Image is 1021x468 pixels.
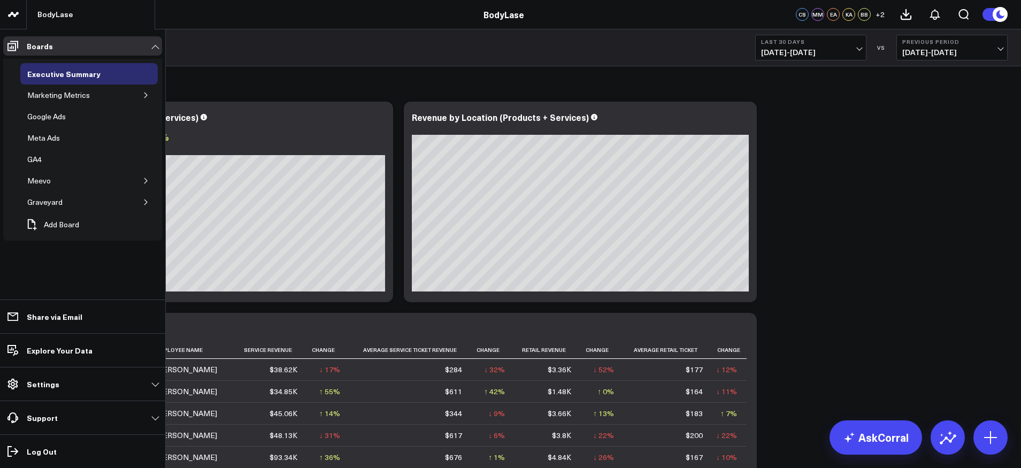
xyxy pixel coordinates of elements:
a: GA4Open board menu [20,149,65,170]
div: BB [858,8,871,21]
div: ↓ 17% [319,364,340,375]
div: ↑ 55% [319,386,340,397]
span: + 2 [876,11,885,18]
div: KA [842,8,855,21]
p: Explore Your Data [27,346,93,355]
div: ↑ 0% [597,386,614,397]
th: Change [581,341,624,359]
th: Average Retail Ticket [624,341,712,359]
div: ↓ 22% [593,430,614,441]
div: $611 [445,386,462,397]
div: $3.66K [548,408,571,419]
div: ↑ 42% [484,386,505,397]
a: AskCorral [830,420,922,455]
th: Change [472,341,515,359]
div: $38.62K [270,364,297,375]
div: ↓ 32% [484,364,505,375]
div: ↑ 14% [319,408,340,419]
div: ↓ 12% [716,364,737,375]
a: Log Out [3,442,162,461]
div: ↑ 1% [488,452,505,463]
div: Revenue by Location (Products + Services) [412,111,589,123]
div: ↓ 26% [593,452,614,463]
div: $284 [445,364,462,375]
th: Change [712,341,747,359]
th: Service Revenue [236,341,307,359]
span: [DATE] - [DATE] [902,48,1002,57]
div: ↓ 31% [319,430,340,441]
a: Marketing MetricsOpen board menu [20,85,113,106]
span: Add Board [44,220,79,229]
div: ↑ 7% [720,408,737,419]
div: GA4 [25,153,44,166]
div: Previous: $860.94K [48,147,385,155]
div: VS [872,44,891,51]
div: $676 [445,452,462,463]
b: Previous Period [902,39,1002,45]
div: $45.06K [270,408,297,419]
div: $167 [686,452,703,463]
p: Boards [27,42,53,50]
div: ↓ 9% [488,408,505,419]
div: MM [811,8,824,21]
div: Executive Summary [25,67,103,80]
div: Graveyard [25,196,65,209]
div: $164 [686,386,703,397]
p: Settings [27,380,59,388]
div: $183 [686,408,703,419]
th: Retail Revenue [515,341,581,359]
div: $4.84K [548,452,571,463]
div: $617 [445,430,462,441]
button: Previous Period[DATE]-[DATE] [896,35,1008,60]
div: [PERSON_NAME] [155,408,217,419]
div: ↓ 22% [716,430,737,441]
div: [PERSON_NAME] [155,452,217,463]
div: $3.36K [548,364,571,375]
a: GraveyardOpen board menu [20,191,86,213]
a: Google AdsOpen board menu [20,106,89,127]
div: ↑ 13% [593,408,614,419]
div: ↓ 11% [716,386,737,397]
div: [PERSON_NAME] [155,386,217,397]
p: Share via Email [27,312,82,321]
div: Meta Ads [25,132,63,144]
div: EA [827,8,840,21]
div: ↓ 52% [593,364,614,375]
th: Average Service Ticket Revenue [350,341,472,359]
button: +2 [873,8,886,21]
a: Meta AdsOpen board menu [20,127,83,149]
a: MeevoOpen board menu [20,170,74,191]
a: Executive SummaryOpen board menu [20,63,124,85]
div: CS [796,8,809,21]
div: $1.48K [548,386,571,397]
a: BodyLase [483,9,524,20]
button: Last 30 Days[DATE]-[DATE] [755,35,866,60]
div: ↓ 6% [488,430,505,441]
div: $177 [686,364,703,375]
div: $200 [686,430,703,441]
th: Change [307,341,350,359]
button: Add Board [20,213,85,236]
div: [PERSON_NAME] [155,364,217,375]
span: [DATE] - [DATE] [761,48,861,57]
div: $3.8K [552,430,571,441]
b: Last 30 Days [761,39,861,45]
div: Google Ads [25,110,68,123]
div: [PERSON_NAME] [155,430,217,441]
div: $93.34K [270,452,297,463]
p: Log Out [27,447,57,456]
p: Support [27,413,58,422]
div: ↓ 10% [716,452,737,463]
th: Employee Name [155,341,236,359]
div: Meevo [25,174,53,187]
div: Marketing Metrics [25,89,93,102]
div: ↑ 36% [319,452,340,463]
div: $48.13K [270,430,297,441]
div: $34.85K [270,386,297,397]
div: $344 [445,408,462,419]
